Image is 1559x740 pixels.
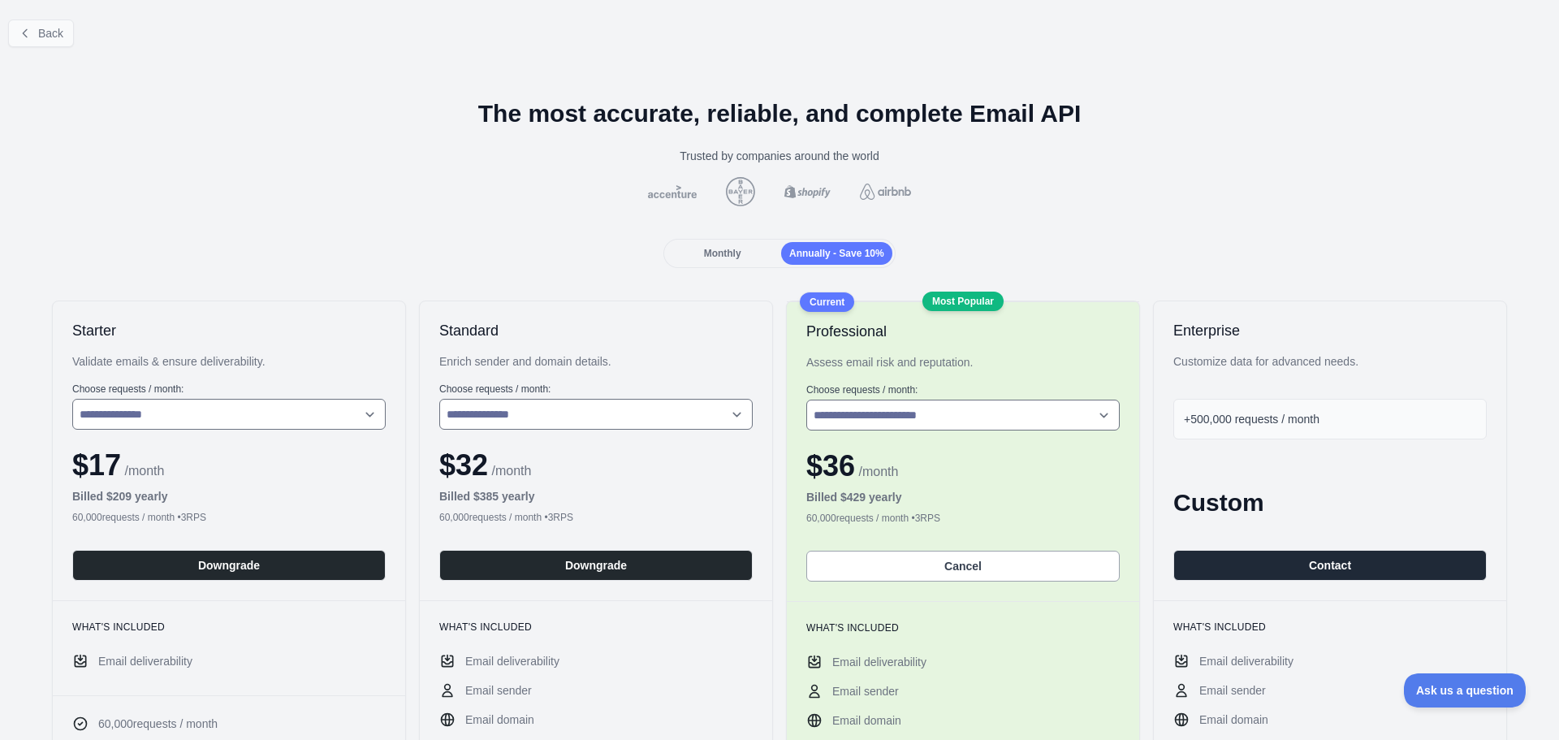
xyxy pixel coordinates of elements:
[781,185,834,198] img: shopify
[789,248,884,259] span: Annually - Save 10%
[723,177,758,206] img: bayer
[1404,673,1527,708] iframe: Toggle Customer Support
[704,248,741,259] span: Monthly
[857,184,914,200] img: airbnb
[645,185,700,198] img: accenture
